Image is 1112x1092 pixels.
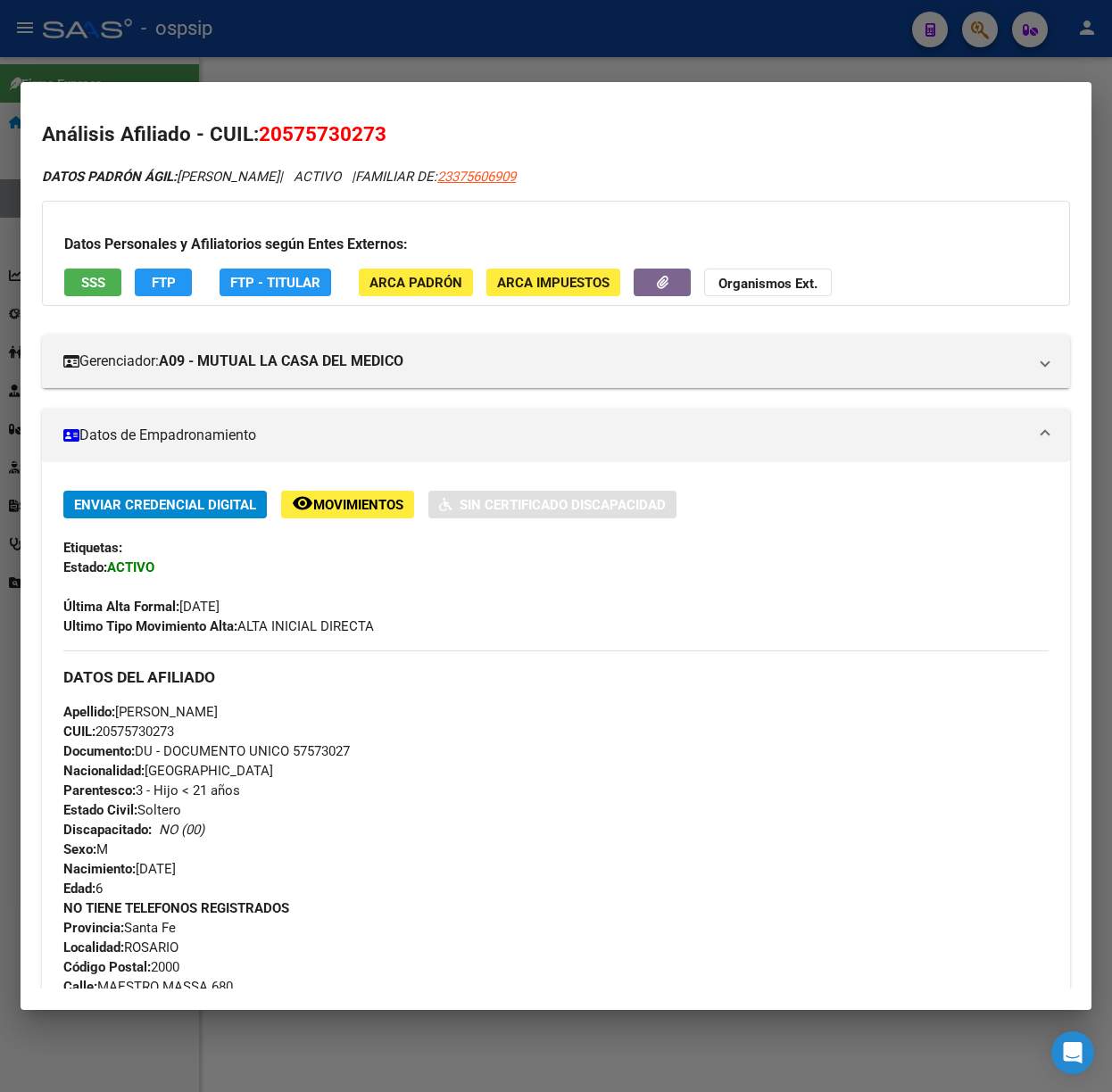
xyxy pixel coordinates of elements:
button: FTP [135,269,192,296]
span: 20575730273 [259,122,386,145]
strong: Discapacitado: [63,822,152,838]
strong: Calle: [63,979,97,995]
span: 3 - Hijo < 21 años [63,782,240,798]
span: Movimientos [313,497,403,513]
button: ARCA Impuestos [486,269,620,296]
strong: Documento: [63,743,135,759]
div: Open Intercom Messenger [1051,1031,1094,1074]
mat-expansion-panel-header: Datos de Empadronamiento [42,409,1070,462]
strong: Provincia: [63,920,124,936]
mat-expansion-panel-header: Gerenciador:A09 - MUTUAL LA CASA DEL MEDICO [42,335,1070,388]
strong: Organismos Ext. [718,276,817,292]
button: FTP - Titular [220,269,331,296]
button: SSS [64,269,121,296]
span: SSS [81,275,105,291]
span: [GEOGRAPHIC_DATA] [63,763,273,779]
mat-icon: remove_red_eye [292,492,313,514]
strong: NO TIENE TELEFONOS REGISTRADOS [63,900,289,916]
i: NO (00) [159,822,204,838]
span: [DATE] [63,861,176,877]
strong: Edad: [63,881,95,897]
button: Organismos Ext. [704,269,832,296]
button: Movimientos [281,491,414,518]
span: Soltero [63,802,181,818]
span: Santa Fe [63,920,176,936]
span: FTP [152,275,176,291]
span: ROSARIO [63,939,178,955]
span: ARCA Padrón [369,275,462,291]
span: Sin Certificado Discapacidad [460,497,666,513]
mat-panel-title: Gerenciador: [63,351,1027,372]
strong: Sexo: [63,841,96,857]
strong: Estado: [63,559,107,575]
strong: Nacimiento: [63,861,136,877]
strong: Nacionalidad: [63,763,145,779]
button: ARCA Padrón [359,269,473,296]
span: M [63,841,108,857]
span: FAMILIAR DE: [355,169,516,185]
strong: CUIL: [63,724,95,740]
span: ARCA Impuestos [497,275,610,291]
span: MAESTRO MASSA 680 [63,979,233,995]
strong: Ultimo Tipo Movimiento Alta: [63,618,237,634]
h3: DATOS DEL AFILIADO [63,667,1049,687]
button: Enviar Credencial Digital [63,491,267,518]
span: FTP - Titular [230,275,320,291]
span: [DATE] [63,599,220,615]
span: ALTA INICIAL DIRECTA [63,618,374,634]
strong: DATOS PADRÓN ÁGIL: [42,169,177,185]
span: [PERSON_NAME] [63,704,218,720]
strong: Última Alta Formal: [63,599,179,615]
strong: Etiquetas: [63,540,122,556]
h3: Datos Personales y Afiliatorios según Entes Externos: [64,234,1048,255]
span: 2000 [63,959,179,975]
span: Enviar Credencial Digital [74,497,256,513]
span: 6 [63,881,103,897]
strong: Apellido: [63,704,115,720]
strong: Parentesco: [63,782,136,798]
strong: Código Postal: [63,959,151,975]
h2: Análisis Afiliado - CUIL: [42,120,1070,150]
strong: Localidad: [63,939,124,955]
strong: Estado Civil: [63,802,137,818]
strong: A09 - MUTUAL LA CASA DEL MEDICO [159,351,403,372]
button: Sin Certificado Discapacidad [428,491,676,518]
span: 23375606909 [437,169,516,185]
i: | ACTIVO | [42,169,516,185]
mat-panel-title: Datos de Empadronamiento [63,425,1027,446]
span: DU - DOCUMENTO UNICO 57573027 [63,743,350,759]
strong: ACTIVO [107,559,154,575]
span: [PERSON_NAME] [42,169,279,185]
span: 20575730273 [63,724,174,740]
